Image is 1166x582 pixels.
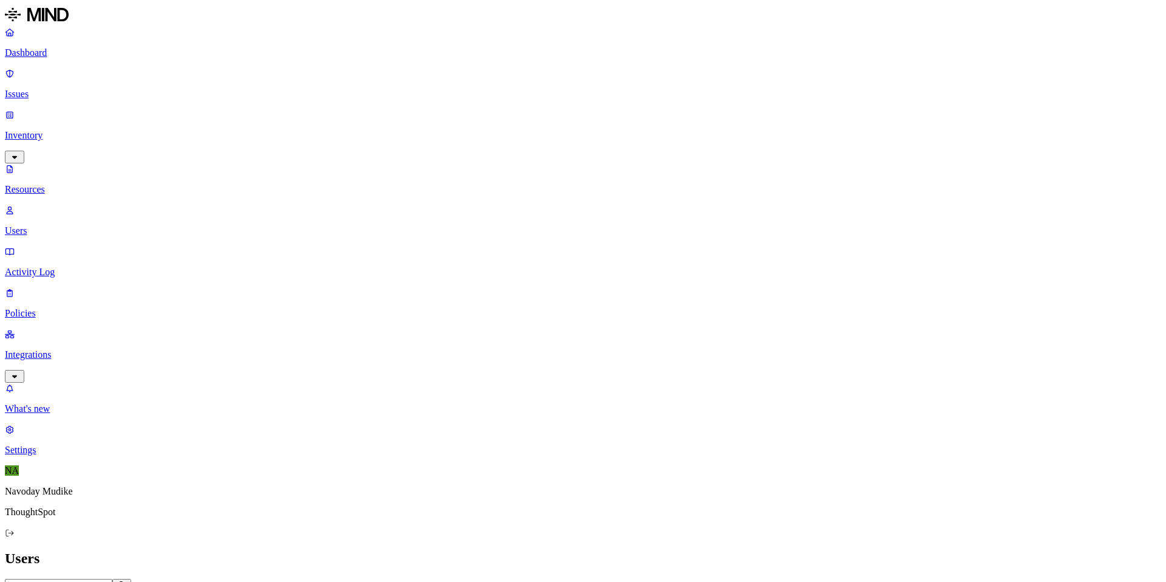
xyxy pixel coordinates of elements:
[5,403,1161,414] p: What's new
[5,349,1161,360] p: Integrations
[5,287,1161,319] a: Policies
[5,205,1161,236] a: Users
[5,5,1161,27] a: MIND
[5,225,1161,236] p: Users
[5,130,1161,141] p: Inventory
[5,47,1161,58] p: Dashboard
[5,267,1161,278] p: Activity Log
[5,27,1161,58] a: Dashboard
[5,329,1161,381] a: Integrations
[5,507,1161,518] p: ThoughtSpot
[5,308,1161,319] p: Policies
[5,246,1161,278] a: Activity Log
[5,163,1161,195] a: Resources
[5,445,1161,456] p: Settings
[5,465,19,476] span: NA
[5,89,1161,100] p: Issues
[5,550,1161,567] h2: Users
[5,424,1161,456] a: Settings
[5,68,1161,100] a: Issues
[5,383,1161,414] a: What's new
[5,184,1161,195] p: Resources
[5,5,69,24] img: MIND
[5,109,1161,162] a: Inventory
